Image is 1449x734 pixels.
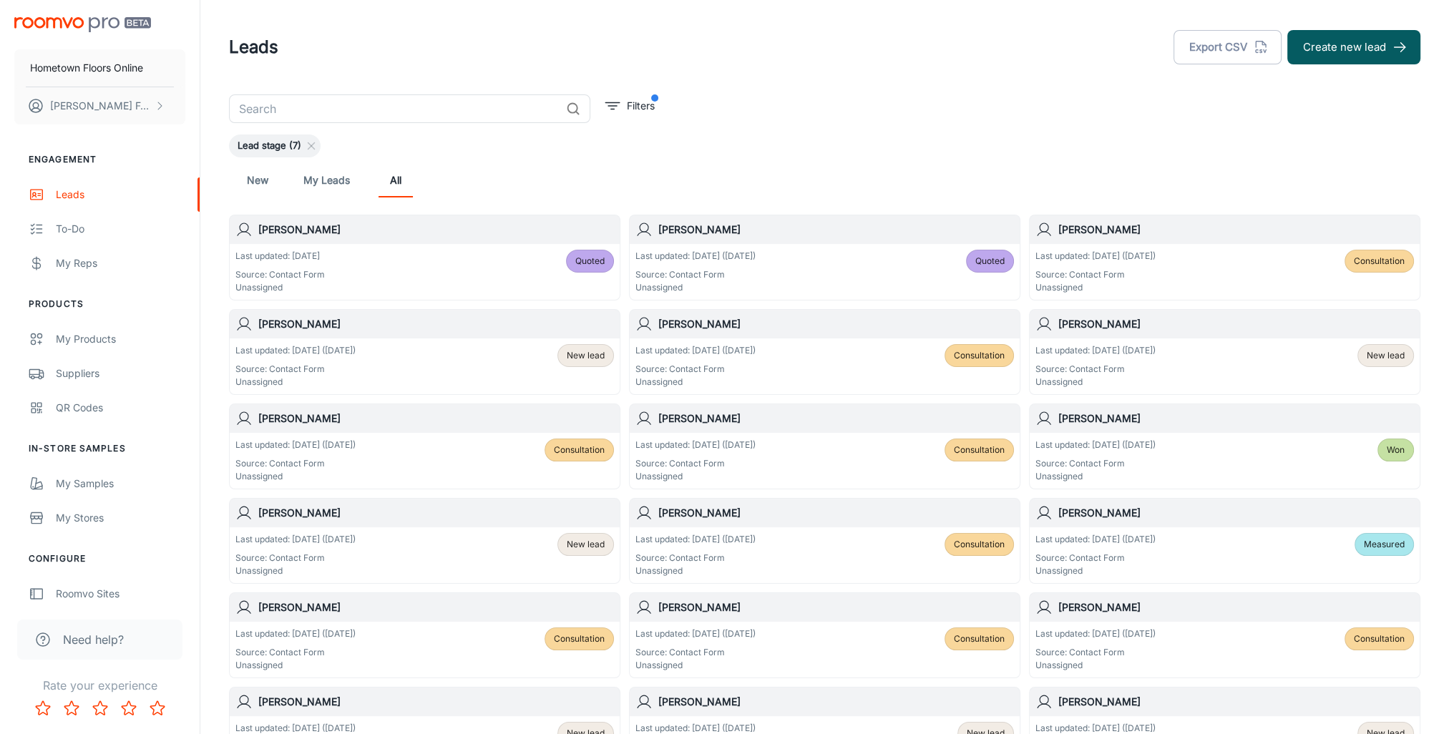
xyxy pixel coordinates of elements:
a: [PERSON_NAME]Last updated: [DATE]Source: Contact FormUnassignedQuoted [229,215,620,300]
input: Search [229,94,560,123]
p: Unassigned [235,659,356,672]
p: Last updated: [DATE] ([DATE]) [235,533,356,546]
a: [PERSON_NAME]Last updated: [DATE] ([DATE])Source: Contact FormUnassignedNew lead [229,309,620,395]
p: Unassigned [1035,564,1156,577]
button: Rate 2 star [57,694,86,723]
div: My Samples [56,476,185,491]
h6: [PERSON_NAME] [258,316,614,332]
button: Export CSV [1174,30,1282,64]
p: Source: Contact Form [1035,552,1156,564]
p: Source: Contact Form [1035,457,1156,470]
h6: [PERSON_NAME] [258,694,614,710]
a: [PERSON_NAME]Last updated: [DATE] ([DATE])Source: Contact FormUnassignedNew lead [229,498,620,584]
h6: [PERSON_NAME] [258,600,614,615]
span: Need help? [63,631,124,648]
p: Unassigned [635,376,756,388]
p: Unassigned [235,470,356,483]
span: Consultation [954,632,1005,645]
p: Last updated: [DATE] [235,250,325,263]
div: Roomvo Sites [56,586,185,602]
p: Last updated: [DATE] ([DATE]) [1035,250,1156,263]
h6: [PERSON_NAME] [1058,505,1414,521]
div: Lead stage (7) [229,134,321,157]
span: Consultation [954,444,1005,456]
h6: [PERSON_NAME] [258,222,614,238]
a: [PERSON_NAME]Last updated: [DATE] ([DATE])Source: Contact FormUnassignedConsultation [229,403,620,489]
p: Unassigned [1035,281,1156,294]
h6: [PERSON_NAME] [658,411,1014,426]
p: Unassigned [635,281,756,294]
p: Unassigned [635,564,756,577]
h6: [PERSON_NAME] [658,222,1014,238]
div: To-do [56,221,185,237]
p: Last updated: [DATE] ([DATE]) [235,627,356,640]
p: Unassigned [235,376,356,388]
p: Unassigned [1035,376,1156,388]
div: Suppliers [56,366,185,381]
div: My Stores [56,510,185,526]
p: Unassigned [235,564,356,577]
button: filter [602,94,658,117]
a: [PERSON_NAME]Last updated: [DATE] ([DATE])Source: Contact FormUnassignedMeasured [1029,498,1420,584]
a: [PERSON_NAME]Last updated: [DATE] ([DATE])Source: Contact FormUnassignedConsultation [629,403,1020,489]
p: Source: Contact Form [635,268,756,281]
div: QR Codes [56,400,185,416]
p: Source: Contact Form [235,268,325,281]
span: New lead [567,349,605,362]
p: Rate your experience [11,677,188,694]
p: Last updated: [DATE] ([DATE]) [635,250,756,263]
p: Last updated: [DATE] ([DATE]) [635,344,756,357]
a: [PERSON_NAME]Last updated: [DATE] ([DATE])Source: Contact FormUnassignedConsultation [629,309,1020,395]
p: Source: Contact Form [1035,363,1156,376]
span: Consultation [554,444,605,456]
h6: [PERSON_NAME] [1058,316,1414,332]
a: All [379,163,413,197]
p: Last updated: [DATE] ([DATE]) [1035,344,1156,357]
p: Source: Contact Form [635,363,756,376]
span: Consultation [1354,632,1405,645]
p: Last updated: [DATE] ([DATE]) [1035,533,1156,546]
span: Measured [1364,538,1405,551]
p: Last updated: [DATE] ([DATE]) [635,627,756,640]
p: Unassigned [635,659,756,672]
h1: Leads [229,34,278,60]
div: Leads [56,187,185,202]
div: My Products [56,331,185,347]
h6: [PERSON_NAME] [1058,694,1414,710]
p: Source: Contact Form [1035,268,1156,281]
a: New [240,163,275,197]
h6: [PERSON_NAME] [1058,411,1414,426]
button: Hometown Floors Online [14,49,185,87]
span: Quoted [575,255,605,268]
span: Lead stage (7) [229,139,310,153]
a: My Leads [303,163,350,197]
a: [PERSON_NAME]Last updated: [DATE] ([DATE])Source: Contact FormUnassignedConsultation [629,592,1020,678]
span: Consultation [1354,255,1405,268]
button: Rate 3 star [86,694,114,723]
span: Consultation [954,349,1005,362]
p: Filters [627,98,655,114]
p: Source: Contact Form [635,457,756,470]
h6: [PERSON_NAME] [1058,222,1414,238]
p: Unassigned [1035,659,1156,672]
p: Last updated: [DATE] ([DATE]) [235,344,356,357]
p: Source: Contact Form [235,646,356,659]
a: [PERSON_NAME]Last updated: [DATE] ([DATE])Source: Contact FormUnassignedNew lead [1029,309,1420,395]
a: [PERSON_NAME]Last updated: [DATE] ([DATE])Source: Contact FormUnassignedWon [1029,403,1420,489]
p: [PERSON_NAME] Foulon [50,98,151,114]
span: Won [1387,444,1405,456]
p: Source: Contact Form [1035,646,1156,659]
img: Roomvo PRO Beta [14,17,151,32]
span: New lead [567,538,605,551]
h6: [PERSON_NAME] [658,600,1014,615]
a: [PERSON_NAME]Last updated: [DATE] ([DATE])Source: Contact FormUnassignedConsultation [1029,592,1420,678]
a: [PERSON_NAME]Last updated: [DATE] ([DATE])Source: Contact FormUnassignedQuoted [629,215,1020,300]
p: Unassigned [635,470,756,483]
p: Hometown Floors Online [30,60,143,76]
h6: [PERSON_NAME] [658,316,1014,332]
p: Unassigned [1035,470,1156,483]
p: Source: Contact Form [235,457,356,470]
p: Last updated: [DATE] ([DATE]) [1035,439,1156,451]
button: [PERSON_NAME] Foulon [14,87,185,124]
p: Last updated: [DATE] ([DATE]) [635,533,756,546]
